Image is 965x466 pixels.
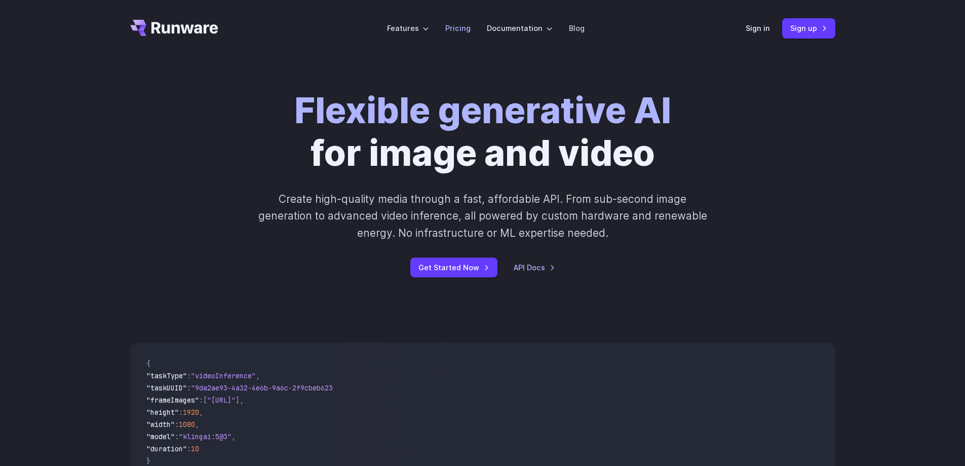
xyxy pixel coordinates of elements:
span: "height" [146,408,179,417]
label: Documentation [487,22,553,34]
span: "duration" [146,444,187,453]
span: 1080 [179,420,195,429]
span: : [187,371,191,380]
span: "width" [146,420,175,429]
a: Sign in [746,22,770,34]
a: API Docs [514,262,555,273]
a: Sign up [782,18,835,38]
span: : [187,383,191,392]
a: Get Started Now [410,258,497,277]
span: 1920 [183,408,199,417]
h1: for image and video [294,89,671,174]
span: , [256,371,260,380]
span: { [146,359,150,368]
span: } [146,456,150,465]
span: "frameImages" [146,396,199,405]
p: Create high-quality media through a fast, affordable API. From sub-second image generation to adv... [257,191,708,241]
span: [ [203,396,207,405]
span: , [231,432,236,441]
a: Blog [569,22,585,34]
span: , [240,396,244,405]
span: : [179,408,183,417]
span: "videoInference" [191,371,256,380]
strong: Flexible generative AI [294,89,671,132]
label: Features [387,22,429,34]
span: "taskUUID" [146,383,187,392]
a: Go to / [130,20,218,36]
span: 10 [191,444,199,453]
span: ] [236,396,240,405]
span: : [175,420,179,429]
span: "klingai:5@3" [179,432,231,441]
span: "model" [146,432,175,441]
span: "taskType" [146,371,187,380]
span: : [199,396,203,405]
span: "9da2ae93-4a32-4e6b-9a6c-2f9cbeb62301" [191,383,345,392]
span: , [195,420,199,429]
span: : [187,444,191,453]
a: Pricing [445,22,471,34]
span: : [175,432,179,441]
span: "[URL]" [207,396,236,405]
span: , [199,408,203,417]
